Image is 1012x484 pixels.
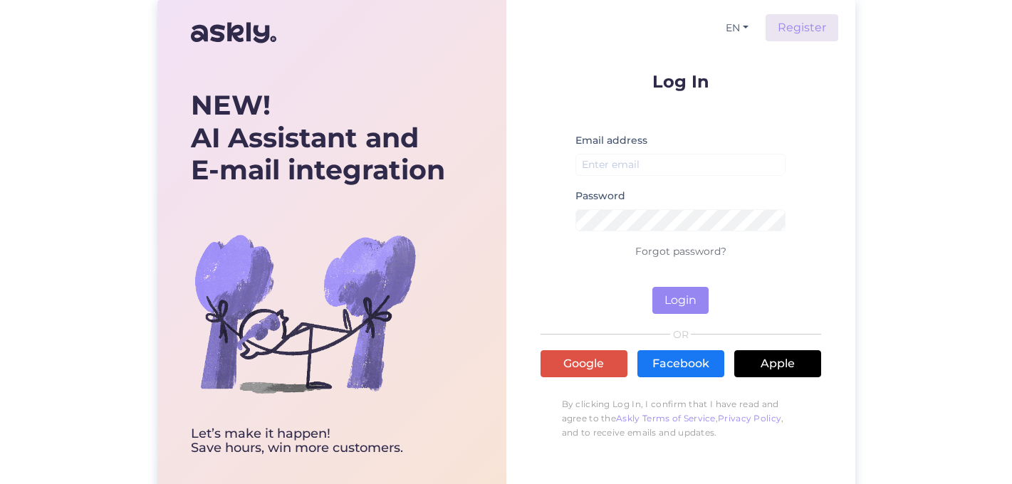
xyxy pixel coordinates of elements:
div: AI Assistant and E-mail integration [191,89,445,186]
b: NEW! [191,88,271,122]
a: Register [766,14,838,41]
a: Facebook [637,350,724,377]
a: Google [541,350,627,377]
input: Enter email [575,154,786,176]
img: bg-askly [191,199,419,427]
div: Let’s make it happen! Save hours, win more customers. [191,427,445,456]
a: Askly Terms of Service [616,413,716,423]
p: Log In [541,73,821,90]
span: OR [670,330,691,340]
a: Forgot password? [635,245,726,258]
button: Login [652,287,709,314]
label: Password [575,189,625,204]
p: By clicking Log In, I confirm that I have read and agree to the , , and to receive emails and upd... [541,390,821,447]
label: Email address [575,133,647,148]
a: Apple [734,350,821,377]
img: Askly [191,16,276,50]
a: Privacy Policy [718,413,781,423]
button: EN [720,18,754,38]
